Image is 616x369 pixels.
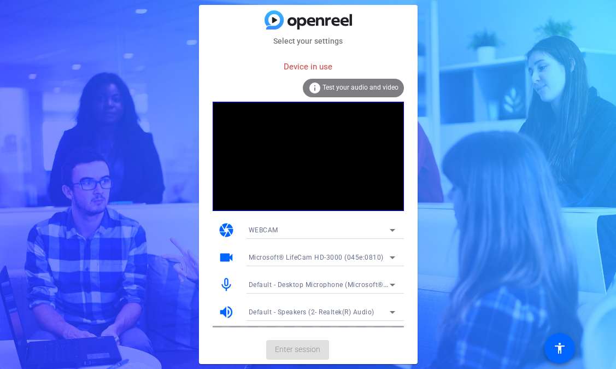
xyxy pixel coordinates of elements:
mat-icon: info [308,81,321,95]
mat-icon: accessibility [553,342,566,355]
span: Default - Desktop Microphone (Microsoft® LifeCam HD-3000) (045e:0810) [249,280,485,289]
span: Default - Speakers (2- Realtek(R) Audio) [249,308,374,316]
div: Device in use [213,55,404,79]
mat-card-subtitle: Select your settings [199,35,418,47]
mat-icon: mic_none [218,277,234,293]
span: Test your audio and video [322,84,398,91]
mat-icon: volume_up [218,304,234,320]
mat-icon: camera [218,222,234,238]
span: Microsoft® LifeCam HD-3000 (045e:0810) [249,254,384,261]
img: blue-gradient.svg [265,10,352,30]
mat-icon: videocam [218,249,234,266]
span: WEBCAM [249,226,278,234]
